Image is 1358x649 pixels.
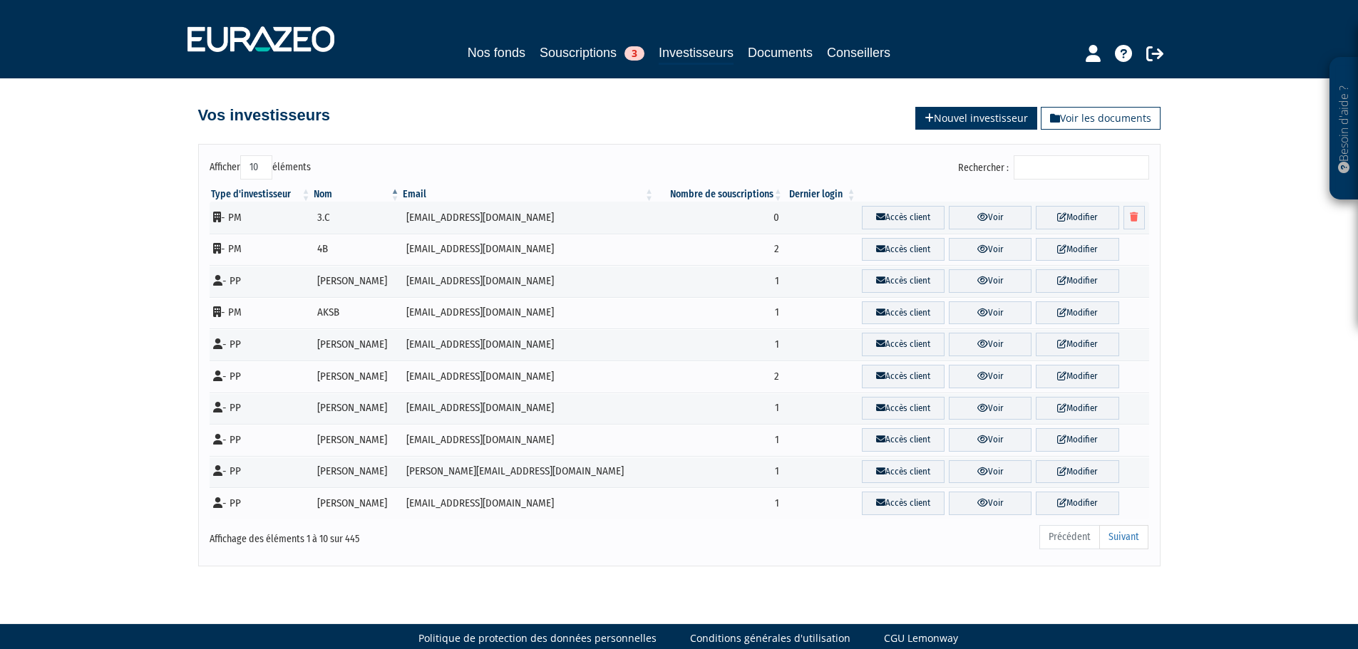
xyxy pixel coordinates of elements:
[958,155,1149,180] label: Rechercher :
[210,424,312,456] td: - PP
[1336,65,1352,193] p: Besoin d'aide ?
[312,202,401,234] td: 3.C
[401,265,655,297] td: [EMAIL_ADDRESS][DOMAIN_NAME]
[1099,525,1148,549] a: Suivant
[1014,155,1149,180] input: Rechercher :
[1036,333,1118,356] a: Modifier
[401,202,655,234] td: [EMAIL_ADDRESS][DOMAIN_NAME]
[862,301,945,325] a: Accès client
[1036,269,1118,293] a: Modifier
[401,424,655,456] td: [EMAIL_ADDRESS][DOMAIN_NAME]
[312,424,401,456] td: [PERSON_NAME]
[949,206,1032,229] a: Voir
[210,360,312,393] td: - PP
[210,297,312,329] td: - PM
[1036,492,1118,515] a: Modifier
[210,524,589,546] div: Affichage des éléments 1 à 10 sur 445
[827,43,890,63] a: Conseillers
[210,202,312,234] td: - PM
[312,187,401,202] th: Nom : activer pour trier la colonne par ordre d&eacute;croissant
[858,187,1149,202] th: &nbsp;
[862,333,945,356] a: Accès client
[862,460,945,484] a: Accès client
[1036,397,1118,420] a: Modifier
[540,43,644,63] a: Souscriptions3
[312,456,401,488] td: [PERSON_NAME]
[312,360,401,393] td: [PERSON_NAME]
[187,26,334,52] img: 1732889491-logotype_eurazeo_blanc_rvb.png
[198,107,330,124] h4: Vos investisseurs
[862,397,945,420] a: Accès client
[1041,107,1161,130] a: Voir les documents
[655,328,784,360] td: 1
[418,631,657,645] a: Politique de protection des données personnelles
[401,297,655,329] td: [EMAIL_ADDRESS][DOMAIN_NAME]
[862,365,945,388] a: Accès client
[862,269,945,293] a: Accès client
[1036,301,1118,325] a: Modifier
[655,487,784,519] td: 1
[884,631,958,645] a: CGU Lemonway
[240,155,272,180] select: Afficheréléments
[655,202,784,234] td: 0
[1036,238,1118,261] a: Modifier
[210,234,312,266] td: - PM
[401,187,655,202] th: Email : activer pour trier la colonne par ordre croissant
[949,365,1032,388] a: Voir
[862,428,945,452] a: Accès client
[210,456,312,488] td: - PP
[210,393,312,425] td: - PP
[210,155,311,180] label: Afficher éléments
[312,297,401,329] td: AKSB
[655,297,784,329] td: 1
[655,234,784,266] td: 2
[210,487,312,519] td: - PP
[862,238,945,261] a: Accès client
[401,487,655,519] td: [EMAIL_ADDRESS][DOMAIN_NAME]
[312,328,401,360] td: [PERSON_NAME]
[862,492,945,515] a: Accès client
[1123,206,1145,229] a: Supprimer
[401,234,655,266] td: [EMAIL_ADDRESS][DOMAIN_NAME]
[949,333,1032,356] a: Voir
[862,206,945,229] a: Accès client
[949,397,1032,420] a: Voir
[949,492,1032,515] a: Voir
[210,265,312,297] td: - PP
[784,187,858,202] th: Dernier login : activer pour trier la colonne par ordre croissant
[655,360,784,393] td: 2
[210,328,312,360] td: - PP
[655,265,784,297] td: 1
[655,187,784,202] th: Nombre de souscriptions : activer pour trier la colonne par ordre croissant
[312,265,401,297] td: [PERSON_NAME]
[401,328,655,360] td: [EMAIL_ADDRESS][DOMAIN_NAME]
[949,301,1032,325] a: Voir
[312,234,401,266] td: 4B
[401,360,655,393] td: [EMAIL_ADDRESS][DOMAIN_NAME]
[401,456,655,488] td: [PERSON_NAME][EMAIL_ADDRESS][DOMAIN_NAME]
[312,487,401,519] td: [PERSON_NAME]
[655,393,784,425] td: 1
[1036,206,1118,229] a: Modifier
[312,393,401,425] td: [PERSON_NAME]
[624,46,644,61] span: 3
[659,43,734,65] a: Investisseurs
[748,43,813,63] a: Documents
[1036,365,1118,388] a: Modifier
[655,424,784,456] td: 1
[1036,428,1118,452] a: Modifier
[468,43,525,63] a: Nos fonds
[949,460,1032,484] a: Voir
[690,631,850,645] a: Conditions générales d'utilisation
[915,107,1037,130] a: Nouvel investisseur
[210,187,312,202] th: Type d'investisseur : activer pour trier la colonne par ordre croissant
[949,269,1032,293] a: Voir
[1036,460,1118,484] a: Modifier
[949,238,1032,261] a: Voir
[401,393,655,425] td: [EMAIL_ADDRESS][DOMAIN_NAME]
[655,456,784,488] td: 1
[949,428,1032,452] a: Voir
